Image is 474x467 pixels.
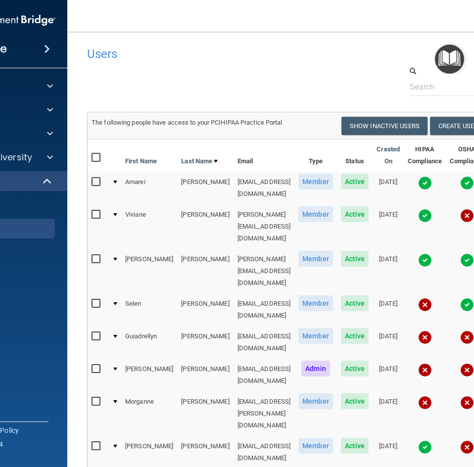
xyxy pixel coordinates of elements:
button: Show Inactive Users [341,117,427,135]
img: tick.e7d51cea.svg [460,253,474,267]
button: Open Resource Center [435,45,464,74]
td: Morganne [121,391,177,436]
img: tick.e7d51cea.svg [460,298,474,312]
img: tick.e7d51cea.svg [460,176,474,190]
img: cross.ca9f0e7f.svg [418,330,432,344]
img: cross.ca9f0e7f.svg [418,363,432,377]
img: tick.e7d51cea.svg [418,253,432,267]
td: [DATE] [373,293,404,326]
span: Active [341,361,369,376]
td: [PERSON_NAME] [177,359,233,391]
span: Member [298,251,333,267]
img: tick.e7d51cea.svg [418,176,432,190]
span: Member [298,393,333,409]
td: [PERSON_NAME] [177,391,233,436]
td: [PERSON_NAME] [177,249,233,293]
span: Active [341,174,369,189]
span: Active [341,251,369,267]
span: Member [298,206,333,222]
td: [PERSON_NAME] [121,249,177,293]
span: Active [341,328,369,344]
th: Status [337,140,373,172]
img: cross.ca9f0e7f.svg [418,298,432,312]
span: Member [298,295,333,311]
td: [DATE] [373,359,404,391]
span: The following people have access to your PCIHIPAA Practice Portal [92,119,283,126]
span: Active [341,438,369,454]
td: [DATE] [373,326,404,359]
span: Member [298,438,333,454]
img: cross.ca9f0e7f.svg [460,440,474,454]
td: [EMAIL_ADDRESS][DOMAIN_NAME] [234,326,295,359]
span: Active [341,206,369,222]
span: Active [341,295,369,311]
th: Email [234,140,295,172]
td: [PERSON_NAME] [121,359,177,391]
td: [PERSON_NAME] [177,326,233,359]
img: cross.ca9f0e7f.svg [460,396,474,410]
td: [PERSON_NAME][EMAIL_ADDRESS][DOMAIN_NAME] [234,204,295,249]
th: HIPAA Compliance [404,140,446,172]
td: Amarei [121,172,177,204]
img: cross.ca9f0e7f.svg [418,396,432,410]
img: cross.ca9f0e7f.svg [460,363,474,377]
td: Guiadrellyn [121,326,177,359]
td: [EMAIL_ADDRESS][PERSON_NAME][DOMAIN_NAME] [234,391,295,436]
td: Selen [121,293,177,326]
span: Active [341,393,369,409]
a: Created On [377,143,400,167]
h4: Users [87,47,348,60]
th: Type [294,140,337,172]
td: [DATE] [373,172,404,204]
img: tick.e7d51cea.svg [418,209,432,223]
a: First Name [125,155,157,167]
td: [DATE] [373,249,404,293]
td: Viviane [121,204,177,249]
td: [EMAIL_ADDRESS][DOMAIN_NAME] [234,359,295,391]
a: Last Name [181,155,218,167]
td: [PERSON_NAME][EMAIL_ADDRESS][DOMAIN_NAME] [234,249,295,293]
td: [DATE] [373,391,404,436]
span: Member [298,328,333,344]
span: Admin [301,361,330,376]
img: cross.ca9f0e7f.svg [460,209,474,223]
span: Member [298,174,333,189]
td: [DATE] [373,204,404,249]
td: [PERSON_NAME] [177,172,233,204]
img: tick.e7d51cea.svg [418,440,432,454]
img: cross.ca9f0e7f.svg [460,330,474,344]
td: [PERSON_NAME] [177,293,233,326]
td: [PERSON_NAME] [177,204,233,249]
td: [EMAIL_ADDRESS][DOMAIN_NAME] [234,172,295,204]
td: [EMAIL_ADDRESS][DOMAIN_NAME] [234,293,295,326]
